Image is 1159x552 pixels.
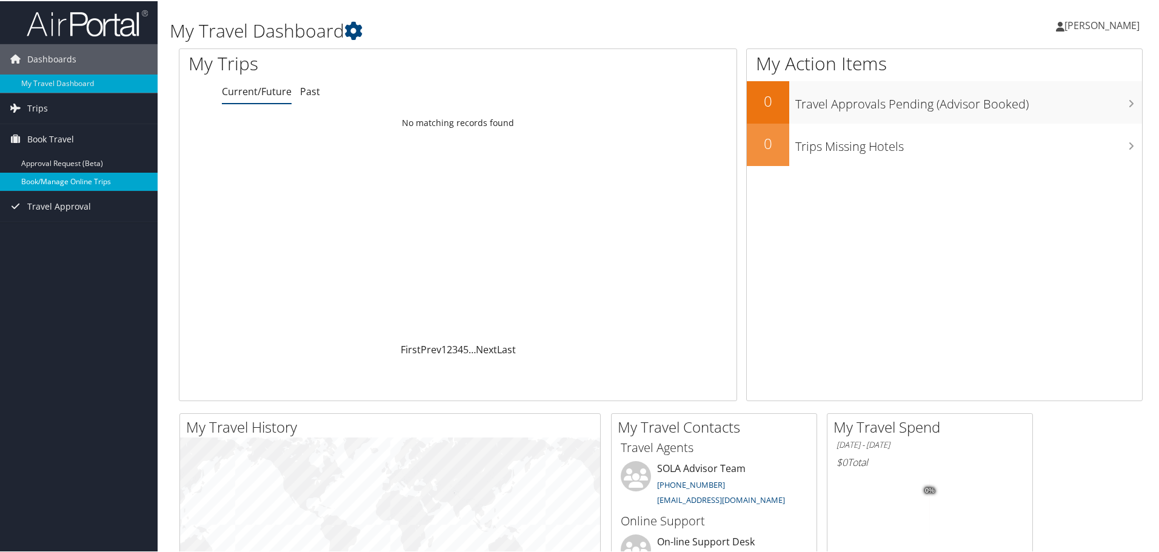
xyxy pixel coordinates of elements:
[837,454,847,468] span: $0
[1056,6,1152,42] a: [PERSON_NAME]
[747,122,1142,165] a: 0Trips Missing Hotels
[452,342,458,355] a: 3
[657,478,725,489] a: [PHONE_NUMBER]
[170,17,824,42] h1: My Travel Dashboard
[27,92,48,122] span: Trips
[621,511,807,528] h3: Online Support
[27,190,91,221] span: Travel Approval
[657,493,785,504] a: [EMAIL_ADDRESS][DOMAIN_NAME]
[401,342,421,355] a: First
[833,416,1032,436] h2: My Travel Spend
[795,131,1142,154] h3: Trips Missing Hotels
[179,111,736,133] td: No matching records found
[27,123,74,153] span: Book Travel
[189,50,495,75] h1: My Trips
[186,416,600,436] h2: My Travel History
[447,342,452,355] a: 2
[747,50,1142,75] h1: My Action Items
[621,438,807,455] h3: Travel Agents
[837,438,1023,450] h6: [DATE] - [DATE]
[300,84,320,97] a: Past
[463,342,469,355] a: 5
[615,460,813,510] li: SOLA Advisor Team
[469,342,476,355] span: …
[222,84,292,97] a: Current/Future
[1064,18,1140,31] span: [PERSON_NAME]
[458,342,463,355] a: 4
[747,80,1142,122] a: 0Travel Approvals Pending (Advisor Booked)
[747,90,789,110] h2: 0
[441,342,447,355] a: 1
[27,43,76,73] span: Dashboards
[27,8,148,36] img: airportal-logo.png
[837,454,1023,468] h6: Total
[421,342,441,355] a: Prev
[476,342,497,355] a: Next
[747,132,789,153] h2: 0
[795,88,1142,111] h3: Travel Approvals Pending (Advisor Booked)
[497,342,516,355] a: Last
[925,486,935,493] tspan: 0%
[618,416,817,436] h2: My Travel Contacts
